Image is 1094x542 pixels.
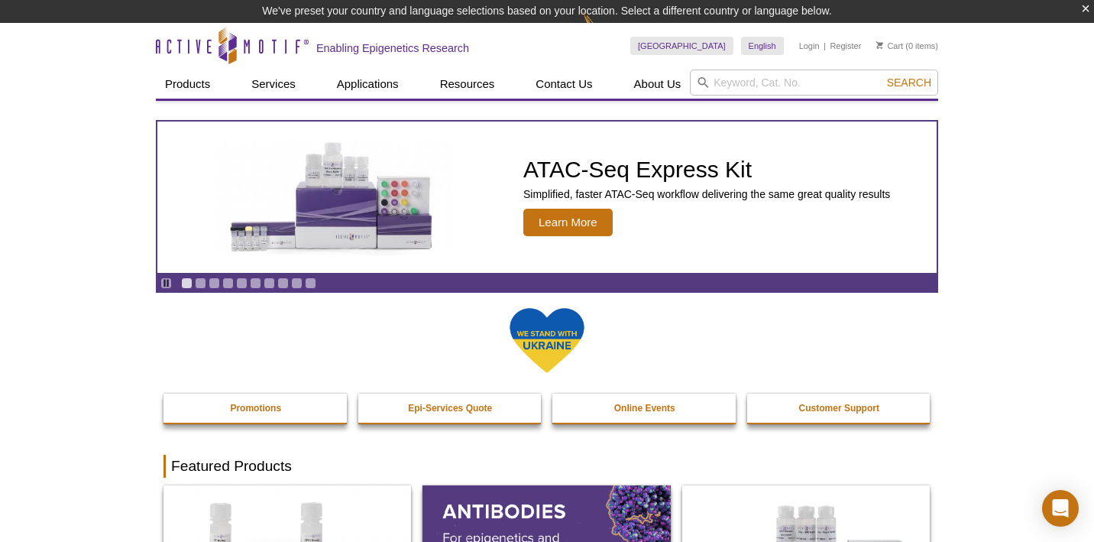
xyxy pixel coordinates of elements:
[328,70,408,99] a: Applications
[157,122,937,273] a: ATAC-Seq Express Kit ATAC-Seq Express Kit Simplified, faster ATAC-Seq workflow delivering the sam...
[824,37,826,55] li: |
[156,70,219,99] a: Products
[526,70,601,99] a: Contact Us
[882,76,936,89] button: Search
[250,277,261,289] a: Go to slide 6
[614,403,675,414] strong: Online Events
[509,307,585,375] img: We Stand With Ukraine
[876,41,903,51] a: Cart
[887,76,931,89] span: Search
[236,277,248,289] a: Go to slide 5
[242,70,305,99] a: Services
[209,277,220,289] a: Go to slide 3
[207,139,459,255] img: ATAC-Seq Express Kit
[876,41,883,49] img: Your Cart
[431,70,504,99] a: Resources
[523,209,613,236] span: Learn More
[690,70,938,96] input: Keyword, Cat. No.
[583,11,623,47] img: Change Here
[747,394,932,423] a: Customer Support
[799,41,820,51] a: Login
[316,41,469,55] h2: Enabling Epigenetics Research
[358,394,543,423] a: Epi-Services Quote
[230,403,281,414] strong: Promotions
[163,455,931,478] h2: Featured Products
[305,277,316,289] a: Go to slide 10
[157,122,937,273] article: ATAC-Seq Express Kit
[523,158,890,181] h2: ATAC-Seq Express Kit
[523,187,890,201] p: Simplified, faster ATAC-Seq workflow delivering the same great quality results
[408,403,492,414] strong: Epi-Services Quote
[1042,490,1079,527] div: Open Intercom Messenger
[799,403,879,414] strong: Customer Support
[222,277,234,289] a: Go to slide 4
[195,277,206,289] a: Go to slide 2
[830,41,861,51] a: Register
[741,37,784,55] a: English
[291,277,303,289] a: Go to slide 9
[277,277,289,289] a: Go to slide 8
[264,277,275,289] a: Go to slide 7
[163,394,348,423] a: Promotions
[552,394,737,423] a: Online Events
[625,70,691,99] a: About Us
[876,37,938,55] li: (0 items)
[181,277,193,289] a: Go to slide 1
[160,277,172,289] a: Toggle autoplay
[630,37,733,55] a: [GEOGRAPHIC_DATA]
